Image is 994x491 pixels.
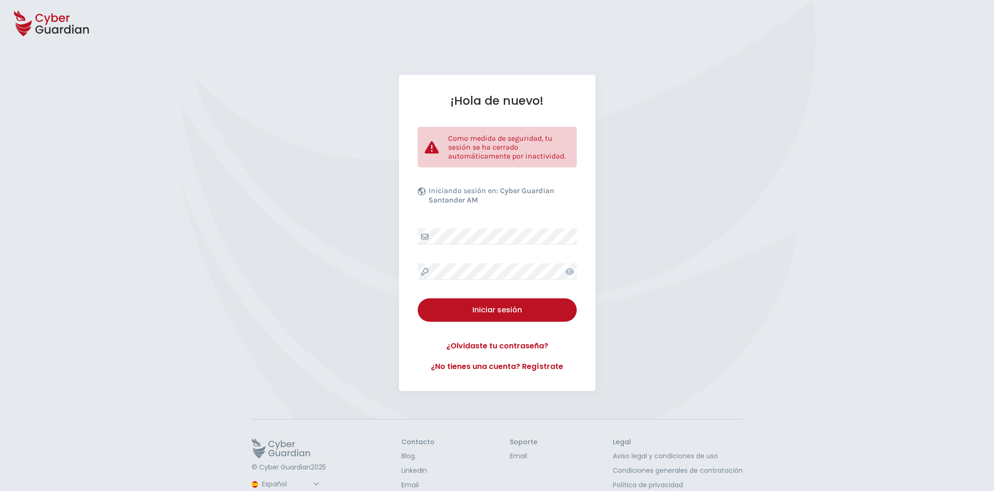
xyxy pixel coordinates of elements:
a: Condiciones generales de contratación [613,466,743,476]
a: LinkedIn [401,466,435,476]
a: Blog [401,451,435,461]
a: ¿No tienes una cuenta? Regístrate [418,361,577,372]
h1: ¡Hola de nuevo! [418,94,577,108]
a: Email [510,451,537,461]
div: Iniciar sesión [425,304,570,316]
img: region-logo [252,481,258,488]
a: ¿Olvidaste tu contraseña? [418,340,577,352]
p: © Cyber Guardian 2025 [252,463,326,472]
a: Aviso legal y condiciones de uso [613,451,743,461]
a: Email [401,480,435,490]
p: Como medida de seguridad, tu sesión se ha cerrado automáticamente por inactividad. [448,134,570,160]
button: Iniciar sesión [418,298,577,322]
p: Iniciando sesión en: [428,186,574,209]
h3: Legal [613,438,743,447]
h3: Contacto [401,438,435,447]
b: Cyber Guardian Santander AM [428,186,554,204]
h3: Soporte [510,438,537,447]
a: Política de privacidad [613,480,743,490]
